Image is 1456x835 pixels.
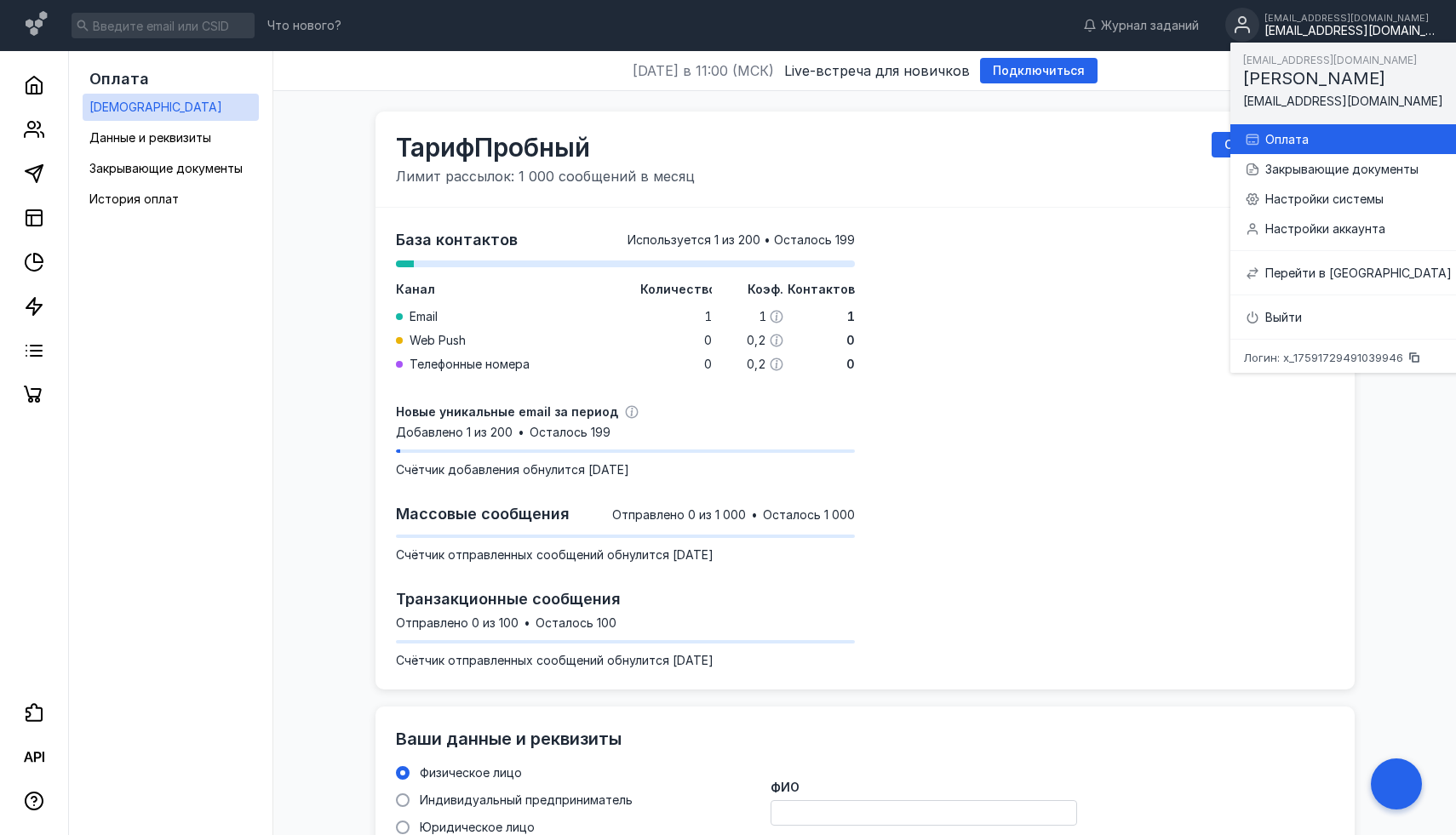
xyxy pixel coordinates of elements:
[980,58,1098,83] button: Подключиться
[1243,352,1403,363] span: Логин: x_17591729491039946
[396,615,519,632] span: Отправлено 0 из 100
[410,308,438,325] span: Email
[612,506,746,523] span: Отправлено 0 из 1 000
[764,234,771,246] span: •
[1243,94,1443,108] span: [EMAIL_ADDRESS][DOMAIN_NAME]
[396,282,435,296] span: Канал
[536,615,616,632] span: Осталось 100
[530,424,610,441] span: Осталось 199
[747,332,766,349] span: 0,2
[396,653,714,667] span: Счётчик отправленных сообщений обнулится [DATE]
[704,332,712,349] span: 0
[1265,161,1452,178] div: Закрывающие документы
[89,161,243,175] span: Закрывающие документы
[1265,265,1452,282] div: Перейти в [GEOGRAPHIC_DATA]
[396,547,714,562] span: Счётчик отправленных сообщений обнулится [DATE]
[774,232,855,249] span: Осталось 199
[410,332,466,349] span: Web Push
[524,617,530,629] span: •
[759,308,766,325] span: 1
[993,64,1085,78] span: Подключиться
[83,155,259,182] a: Закрывающие документы
[420,820,535,834] span: Юридическое лицо
[1224,138,1321,152] span: Скрыть тарифы
[72,13,255,38] input: Введите email или CSID
[1101,17,1199,34] span: Журнал заданий
[259,20,350,31] a: Что нового?
[846,332,855,349] span: 0
[420,792,633,807] span: Индивидуальный предприниматель
[83,124,259,152] a: Данные и реквизиты
[396,424,513,441] span: Добавлено 1 из 200
[1243,54,1417,66] span: [EMAIL_ADDRESS][DOMAIN_NAME]
[396,132,695,163] span: Тариф Пробный
[747,356,766,373] span: 0,2
[518,426,525,438] span: •
[396,166,695,186] span: Лимит рассылок: 1 000 сообщений в месяц
[751,509,758,521] span: •
[396,590,621,608] span: Транзакционные сообщения
[396,729,622,749] span: Ваши данные и реквизиты
[788,282,855,296] span: Контактов
[410,356,530,373] span: Телефонные номера
[1243,68,1385,89] span: [PERSON_NAME]
[763,506,855,523] span: Осталось 1 000
[633,60,774,81] span: [DATE] в 11:00 (МСК)
[704,308,712,325] span: 1
[420,765,522,780] span: Физическое лицо
[1264,13,1435,23] div: [EMAIL_ADDRESS][DOMAIN_NAME]
[1265,309,1452,326] div: Выйти
[1265,191,1452,208] div: Настройки системы
[704,356,712,373] span: 0
[396,231,518,249] span: База контактов
[1212,132,1334,157] button: Скрыть тарифы
[89,192,179,206] span: История оплат
[1265,220,1452,237] div: Настройки аккаунта
[1264,24,1435,38] div: [EMAIL_ADDRESS][DOMAIN_NAME]
[846,356,855,373] span: 0
[847,308,855,325] span: 1
[722,232,760,249] span: из 200
[396,505,570,523] span: Массовые сообщения
[771,781,800,793] span: ФИО
[396,403,618,420] span: Новые уникальные email за период
[784,60,970,81] span: Live-встреча для новичков
[89,100,222,114] span: [DEMOGRAPHIC_DATA]
[83,186,259,213] a: История оплат
[267,20,341,31] span: Что нового?
[640,282,716,296] span: Количество
[1265,131,1452,148] div: Оплата
[748,282,783,296] span: Коэф.
[83,94,259,121] a: [DEMOGRAPHIC_DATA]
[89,130,211,145] span: Данные и реквизиты
[1075,17,1207,34] a: Журнал заданий
[89,70,149,88] span: Оплата
[396,462,629,477] span: Счётчик добавления обнулится [DATE]
[628,232,719,249] span: Используется 1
